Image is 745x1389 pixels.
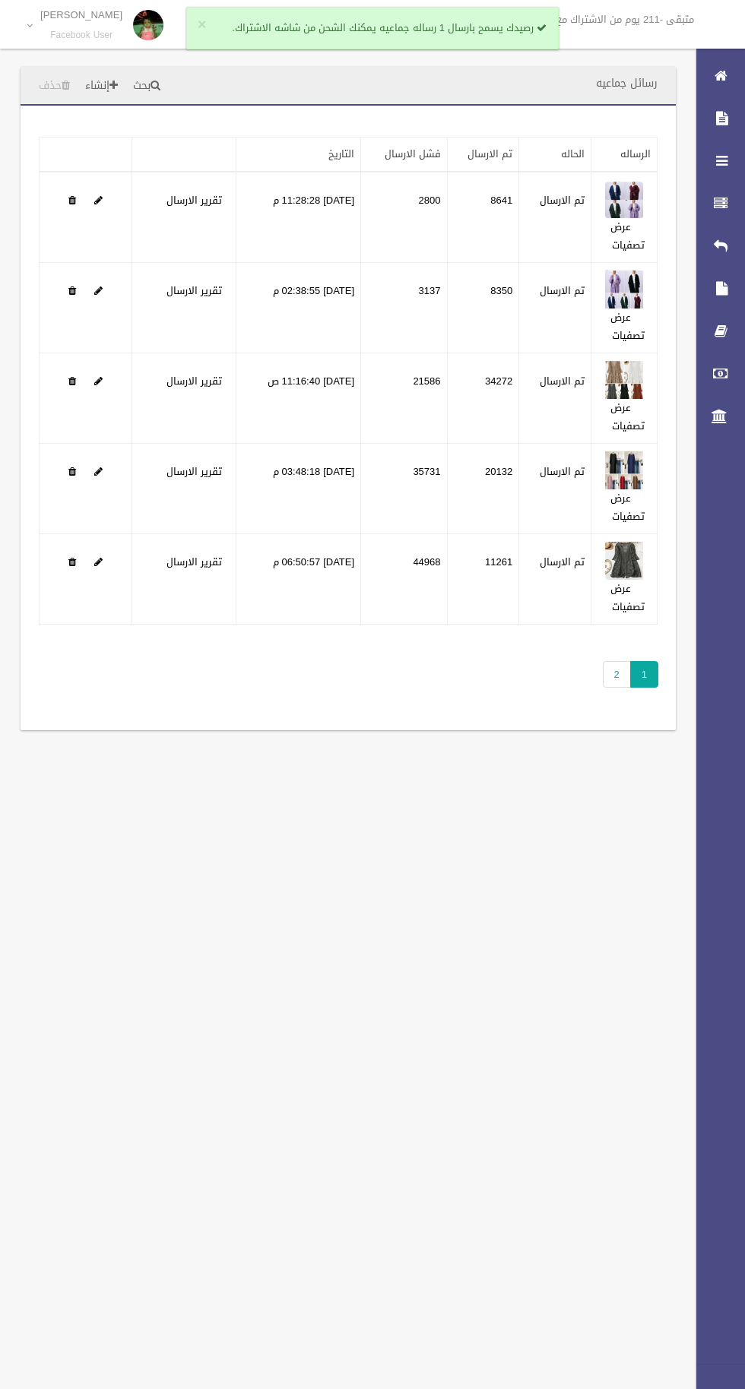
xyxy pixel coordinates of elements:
[605,372,643,391] a: Edit
[186,7,559,49] div: رصيدك يسمح بارسال 1 رساله جماعيه يمكنك الشحن من شاشه الاشتراك.
[605,542,643,580] img: 638907078397972967.jpg
[610,398,645,435] a: عرض تصفيات
[610,489,645,526] a: عرض تصفيات
[605,552,643,571] a: Edit
[447,172,519,263] td: 8641
[605,281,643,300] a: Edit
[578,68,676,98] header: رسائل جماعيه
[94,372,103,391] a: Edit
[236,353,361,444] td: [DATE] 11:16:40 ص
[94,191,103,210] a: Edit
[447,263,519,353] td: 8350
[610,217,645,255] a: عرض تصفيات
[603,661,631,688] a: 2
[605,271,643,308] img: 638734956021166553.jpeg
[385,144,441,163] a: فشل الارسال
[540,282,585,300] label: تم الارسال
[166,372,222,391] a: تقرير الارسال
[610,579,645,616] a: عرض تصفيات
[361,353,447,444] td: 21586
[166,281,222,300] a: تقرير الارسال
[447,534,519,625] td: 11261
[94,462,103,481] a: Edit
[127,72,166,100] a: بحث
[361,534,447,625] td: 44968
[361,263,447,353] td: 3137
[540,553,585,571] label: تم الارسال
[166,552,222,571] a: تقرير الارسال
[591,138,658,172] th: الرساله
[447,353,519,444] td: 34272
[361,444,447,534] td: 35731
[79,72,124,100] a: إنشاء
[605,451,643,489] img: 638897466629339073.jpg
[236,444,361,534] td: [DATE] 03:48:18 م
[40,30,122,41] small: Facebook User
[540,191,585,210] label: تم الارسال
[610,308,645,345] a: عرض تصفيات
[361,172,447,263] td: 2800
[540,463,585,481] label: تم الارسال
[447,444,519,534] td: 20132
[40,9,122,21] p: [PERSON_NAME]
[328,144,354,163] a: التاريخ
[166,191,222,210] a: تقرير الارسال
[236,534,361,625] td: [DATE] 06:50:57 م
[605,462,643,481] a: Edit
[236,172,361,263] td: [DATE] 11:28:28 م
[605,191,643,210] a: Edit
[605,361,643,399] img: 638892999007311369.jpg
[94,281,103,300] a: Edit
[94,552,103,571] a: Edit
[519,138,591,172] th: الحاله
[166,462,222,481] a: تقرير الارسال
[630,661,658,688] span: 1
[198,17,206,33] button: ×
[605,180,643,218] img: 638728362048474020.jpg
[468,144,512,163] a: تم الارسال
[540,372,585,391] label: تم الارسال
[236,263,361,353] td: [DATE] 02:38:55 م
